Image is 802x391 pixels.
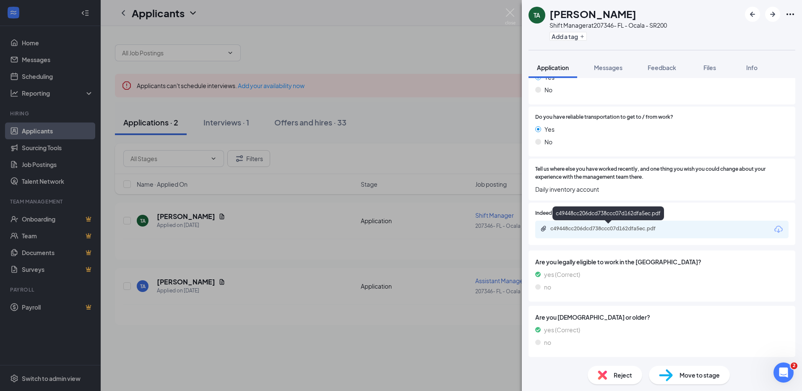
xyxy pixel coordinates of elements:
a: Paperclipc49448cc206dcd738ccc07d162dfa5ec.pdf [540,225,676,233]
svg: Download [773,224,784,235]
iframe: Intercom live chat [773,362,794,383]
button: ArrowLeftNew [745,7,760,22]
span: Reject [614,370,632,380]
span: no [544,282,551,292]
button: PlusAdd a tag [549,32,587,41]
span: No [544,137,552,146]
span: Feedback [648,64,676,71]
svg: ArrowLeftNew [747,9,758,19]
span: Tell us where else you have worked recently, and one thing you wish you could change about your e... [535,165,789,181]
span: Daily inventory account [535,185,789,194]
svg: Plus [580,34,585,39]
div: c49448cc206dcd738ccc07d162dfa5ec.pdf [552,206,664,220]
svg: Paperclip [540,225,547,232]
span: Application [537,64,569,71]
button: ArrowRight [765,7,780,22]
span: Are you legally eligible to work in the [GEOGRAPHIC_DATA]? [535,257,789,266]
span: no [544,338,551,347]
h1: [PERSON_NAME] [549,7,636,21]
span: yes (Correct) [544,325,580,334]
span: Move to stage [680,370,720,380]
span: yes (Correct) [544,270,580,279]
span: Do you have reliable transportation to get to / from work? [535,113,673,121]
div: c49448cc206dcd738ccc07d162dfa5ec.pdf [550,225,668,232]
span: Info [746,64,758,71]
span: Messages [594,64,622,71]
div: Shift Manager at 207346- FL - Ocala - SR200 [549,21,667,29]
span: Yes [544,125,555,134]
span: Files [703,64,716,71]
span: No [544,85,552,94]
div: TA [534,11,540,19]
span: Indeed Resume [535,209,572,217]
svg: ArrowRight [768,9,778,19]
span: Are you [DEMOGRAPHIC_DATA] or older? [535,313,789,322]
svg: Ellipses [785,9,795,19]
span: 2 [791,362,797,369]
